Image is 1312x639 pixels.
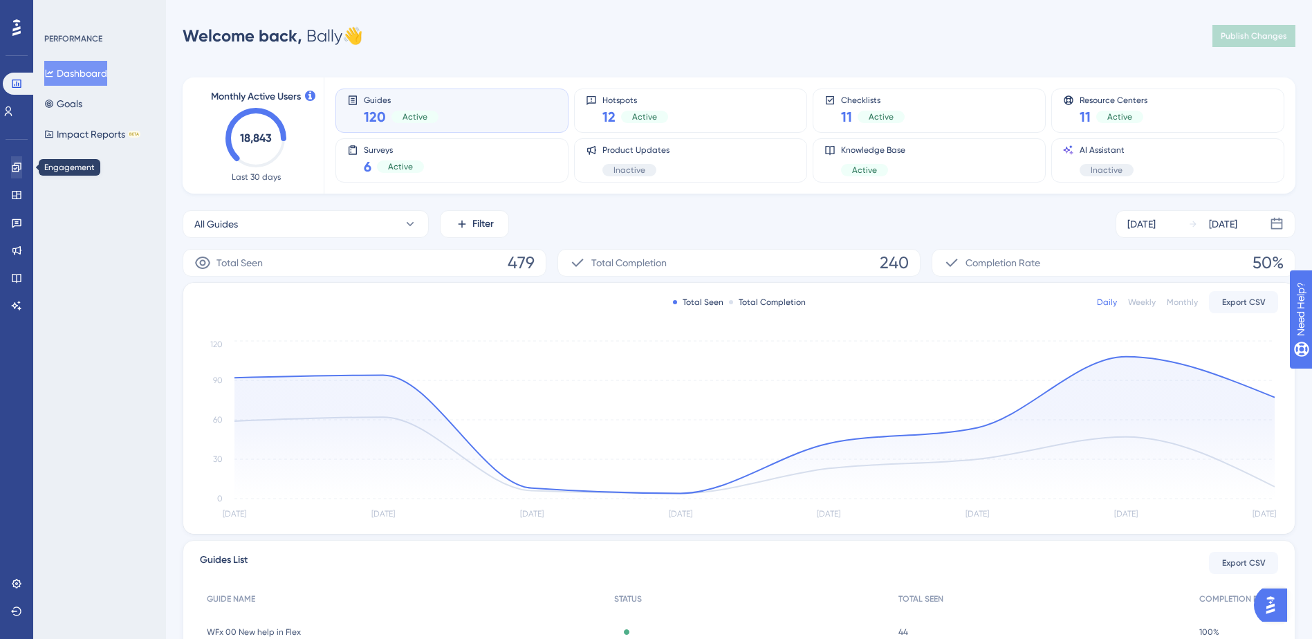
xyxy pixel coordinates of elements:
[213,454,223,464] tspan: 30
[240,131,272,145] text: 18,843
[613,165,645,176] span: Inactive
[869,111,894,122] span: Active
[232,172,281,183] span: Last 30 days
[1199,627,1219,638] span: 100%
[33,3,86,20] span: Need Help?
[880,252,909,274] span: 240
[371,509,395,519] tspan: [DATE]
[440,210,509,238] button: Filter
[1209,552,1278,574] button: Export CSV
[44,122,140,147] button: Impact ReportsBETA
[1114,509,1138,519] tspan: [DATE]
[1253,252,1284,274] span: 50%
[841,145,905,156] span: Knowledge Base
[520,509,544,519] tspan: [DATE]
[200,552,248,574] span: Guides List
[1254,584,1295,626] iframe: UserGuiding AI Assistant Launcher
[1209,216,1237,232] div: [DATE]
[44,91,82,116] button: Goals
[614,593,642,604] span: STATUS
[1107,111,1132,122] span: Active
[207,627,301,638] span: WFx 00 New help in Flex
[1221,30,1287,41] span: Publish Changes
[729,297,806,308] div: Total Completion
[213,376,223,385] tspan: 90
[602,145,669,156] span: Product Updates
[898,627,908,638] span: 44
[1212,25,1295,47] button: Publish Changes
[602,95,668,104] span: Hotspots
[1097,297,1117,308] div: Daily
[388,161,413,172] span: Active
[207,593,255,604] span: GUIDE NAME
[194,216,238,232] span: All Guides
[364,157,371,176] span: 6
[1199,593,1271,604] span: COMPLETION RATE
[841,95,905,104] span: Checklists
[1253,509,1276,519] tspan: [DATE]
[183,25,363,47] div: Bally 👋
[472,216,494,232] span: Filter
[898,593,943,604] span: TOTAL SEEN
[44,61,107,86] button: Dashboard
[213,415,223,425] tspan: 60
[673,297,723,308] div: Total Seen
[632,111,657,122] span: Active
[965,509,989,519] tspan: [DATE]
[364,95,438,104] span: Guides
[128,131,140,138] div: BETA
[403,111,427,122] span: Active
[1080,95,1147,104] span: Resource Centers
[1080,145,1134,156] span: AI Assistant
[1209,291,1278,313] button: Export CSV
[1080,107,1091,127] span: 11
[1127,216,1156,232] div: [DATE]
[44,33,102,44] div: PERFORMANCE
[216,254,263,271] span: Total Seen
[1128,297,1156,308] div: Weekly
[183,26,302,46] span: Welcome back,
[183,210,429,238] button: All Guides
[217,494,223,503] tspan: 0
[965,254,1040,271] span: Completion Rate
[364,107,386,127] span: 120
[1222,557,1266,568] span: Export CSV
[669,509,692,519] tspan: [DATE]
[223,509,246,519] tspan: [DATE]
[211,89,301,105] span: Monthly Active Users
[591,254,667,271] span: Total Completion
[1167,297,1198,308] div: Monthly
[852,165,877,176] span: Active
[841,107,852,127] span: 11
[508,252,535,274] span: 479
[1091,165,1122,176] span: Inactive
[210,340,223,349] tspan: 120
[1222,297,1266,308] span: Export CSV
[817,509,840,519] tspan: [DATE]
[364,145,424,154] span: Surveys
[602,107,616,127] span: 12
